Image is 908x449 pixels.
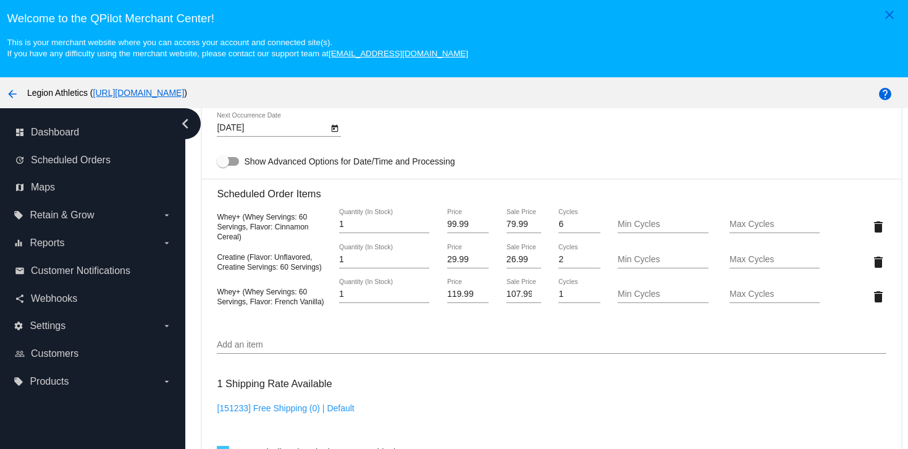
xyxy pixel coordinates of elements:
span: Dashboard [31,127,79,138]
a: map Maps [15,177,172,197]
span: Settings [30,320,65,331]
input: Sale Price [507,255,541,265]
a: [URL][DOMAIN_NAME] [93,88,185,98]
input: Cycles [558,289,600,299]
i: equalizer [14,238,23,248]
mat-icon: delete [871,289,886,304]
i: arrow_drop_down [162,377,172,387]
h3: Welcome to the QPilot Merchant Center! [7,12,901,25]
a: dashboard Dashboard [15,122,172,142]
a: [151233] Free Shipping (0) | Default [217,403,354,413]
mat-icon: help [878,87,893,101]
a: people_outline Customers [15,344,172,364]
span: Retain & Grow [30,210,94,221]
mat-icon: delete [871,255,886,270]
input: Price [447,289,489,299]
i: map [15,182,25,192]
input: Sale Price [507,289,541,299]
h3: Scheduled Order Items [217,179,886,200]
input: Add an item [217,340,886,350]
span: Products [30,376,69,387]
input: Quantity (In Stock) [339,255,429,265]
i: arrow_drop_down [162,210,172,220]
i: share [15,294,25,304]
span: Customer Notifications [31,265,130,276]
span: Creatine (Flavor: Unflavored, Creatine Servings: 60 Servings) [217,253,321,272]
span: Webhooks [31,293,77,304]
input: Max Cycles [729,289,820,299]
button: Open calendar [328,121,341,134]
i: settings [14,321,23,331]
span: Maps [31,182,55,193]
input: Price [447,255,489,265]
input: Max Cycles [729,255,820,265]
input: Quantity (In Stock) [339,220,429,229]
i: arrow_drop_down [162,321,172,331]
input: Sale Price [507,220,541,229]
input: Quantity (In Stock) [339,289,429,299]
i: email [15,266,25,276]
small: This is your merchant website where you can access your account and connected site(s). If you hav... [7,38,468,58]
h3: 1 Shipping Rate Available [217,370,332,397]
i: people_outline [15,349,25,359]
a: share Webhooks [15,289,172,309]
span: Reports [30,237,64,249]
a: [EMAIL_ADDRESS][DOMAIN_NAME] [329,49,468,58]
input: Max Cycles [729,220,820,229]
i: chevron_left [175,114,195,134]
span: Scheduled Orders [31,155,111,166]
span: Whey+ (Whey Servings: 60 Servings, Flavor: Cinnamon Cereal) [217,213,308,241]
input: Min Cycles [618,289,708,299]
input: Cycles [558,255,600,265]
span: Whey+ (Whey Servings: 60 Servings, Flavor: French Vanilla) [217,288,324,306]
span: Legion Athletics ( ) [27,88,187,98]
i: local_offer [14,377,23,387]
i: update [15,155,25,165]
span: Customers [31,348,78,359]
span: Show Advanced Options for Date/Time and Processing [244,155,455,168]
i: local_offer [14,210,23,220]
a: email Customer Notifications [15,261,172,281]
i: dashboard [15,127,25,137]
mat-icon: arrow_back [5,87,20,101]
input: Cycles [558,220,600,229]
input: Min Cycles [618,220,708,229]
mat-icon: close [882,7,897,22]
mat-icon: delete [871,220,886,234]
i: arrow_drop_down [162,238,172,248]
input: Price [447,220,489,229]
input: Next Occurrence Date [217,123,328,133]
a: update Scheduled Orders [15,150,172,170]
input: Min Cycles [618,255,708,265]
